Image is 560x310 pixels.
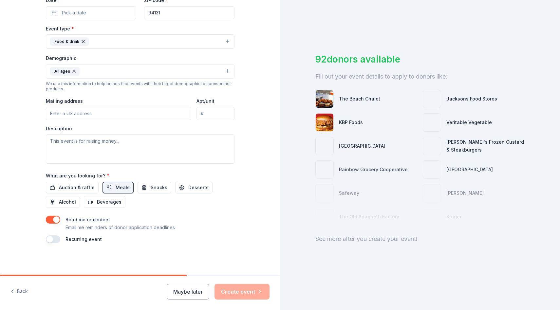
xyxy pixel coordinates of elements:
button: Beverages [84,196,125,208]
button: Back [10,285,28,299]
label: Send me reminders [65,217,110,222]
p: Email me reminders of donor application deadlines [65,224,175,231]
button: Maybe later [167,284,209,300]
button: Auction & raffle [46,182,99,193]
span: Desserts [188,184,209,191]
label: Description [46,125,72,132]
div: All ages [50,67,80,76]
img: photo for The Beach Chalet [316,90,333,108]
button: Food & drink [46,34,234,49]
label: Mailing address [46,98,83,104]
span: Auction & raffle [59,184,95,191]
div: Fill out your event details to apply to donors like: [315,71,525,82]
input: Enter a US address [46,107,192,120]
button: Pick a date [46,6,136,19]
div: Food & drink [50,37,89,46]
div: We use this information to help brands find events with their target demographic to sponsor their... [46,81,234,92]
img: photo for Boomtown Casino Resort [316,137,333,155]
label: Recurring event [65,236,102,242]
img: photo for Freddy's Frozen Custard & Steakburgers [423,137,441,155]
span: Alcohol [59,198,76,206]
div: [GEOGRAPHIC_DATA] [339,142,385,150]
span: Pick a date [62,9,86,17]
span: Beverages [97,198,121,206]
input: 12345 (U.S. only) [144,6,234,19]
button: Desserts [175,182,213,193]
div: 92 donors available [315,52,525,66]
button: Meals [103,182,134,193]
label: What are you looking for? [46,173,109,179]
img: photo for KBP Foods [316,114,333,131]
div: The Beach Chalet [339,95,380,103]
label: Apt/unit [196,98,215,104]
img: photo for Jacksons Food Stores [423,90,441,108]
div: See more after you create your event! [315,234,525,244]
button: All ages [46,64,234,79]
div: Veritable Vegetable [446,119,492,126]
button: Alcohol [46,196,80,208]
div: [PERSON_NAME]'s Frozen Custard & Steakburgers [446,138,525,154]
div: Jacksons Food Stores [446,95,497,103]
div: KBP Foods [339,119,363,126]
label: Event type [46,26,74,32]
span: Meals [116,184,130,191]
button: Snacks [138,182,171,193]
label: Demographic [46,55,76,62]
span: Snacks [151,184,167,191]
img: photo for Veritable Vegetable [423,114,441,131]
input: # [196,107,234,120]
